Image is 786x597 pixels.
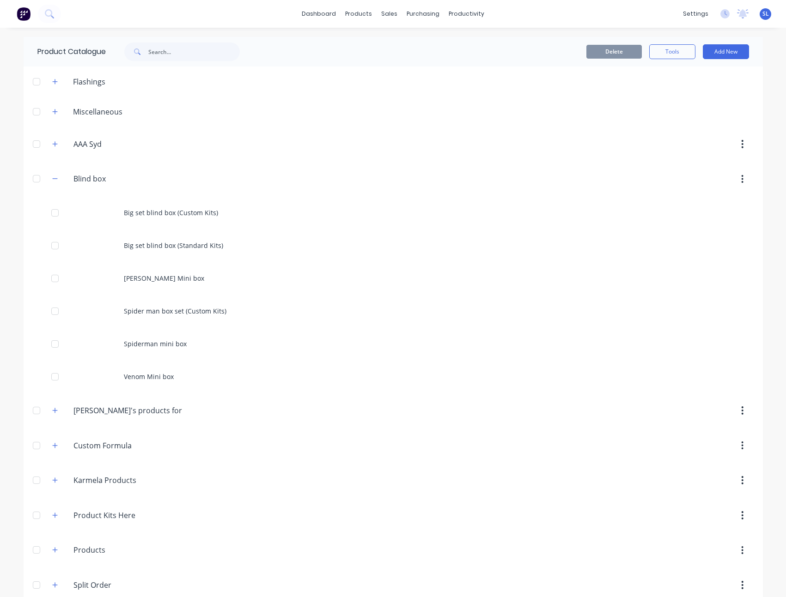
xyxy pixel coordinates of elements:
[73,139,183,150] input: Enter category name
[649,44,695,59] button: Tools
[73,579,183,591] input: Enter category name
[297,7,341,21] a: dashboard
[24,196,763,229] div: Big set blind box (Custom Kits)
[341,7,377,21] div: products
[586,45,642,59] button: Delete
[24,262,763,295] div: [PERSON_NAME] Mini box
[73,510,183,521] input: Enter category name
[73,405,183,416] input: Enter category name
[73,544,183,555] input: Enter category name
[377,7,402,21] div: sales
[24,229,763,262] div: Big set blind box (Standard Kits)
[73,440,183,451] input: Enter category name
[24,360,763,393] div: Venom Mini box
[148,42,240,61] input: Search...
[444,7,489,21] div: productivity
[24,37,106,66] div: Product Catalogue
[66,106,130,117] div: Miscellaneous
[73,475,183,486] input: Enter category name
[762,10,769,18] span: SL
[73,173,183,184] input: Enter category name
[402,7,444,21] div: purchasing
[24,295,763,327] div: Spider man box set (Custom Kits)
[703,44,749,59] button: Add New
[17,7,30,21] img: Factory
[24,327,763,360] div: Spiderman mini box
[678,7,713,21] div: settings
[66,76,113,87] div: Flashings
